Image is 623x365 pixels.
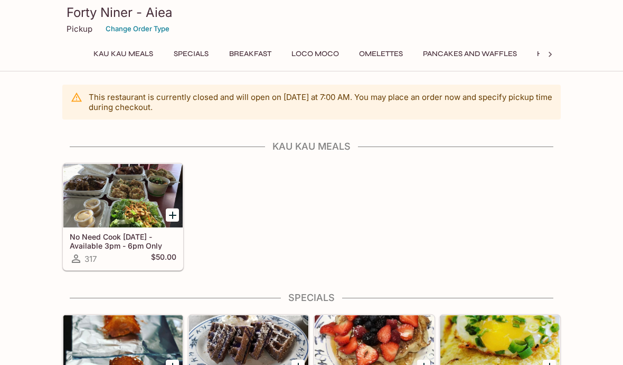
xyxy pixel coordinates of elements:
[151,252,176,265] h5: $50.00
[63,164,183,227] div: No Need Cook Today - Available 3pm - 6pm Only
[353,47,409,61] button: Omelettes
[223,47,277,61] button: Breakfast
[67,4,556,21] h3: Forty Niner - Aiea
[167,47,215,61] button: Specials
[417,47,523,61] button: Pancakes and Waffles
[62,141,561,152] h4: Kau Kau Meals
[101,21,174,37] button: Change Order Type
[84,254,97,264] span: 317
[89,92,552,112] p: This restaurant is currently closed and will open on [DATE] at 7:00 AM . You may place an order n...
[286,47,345,61] button: Loco Moco
[88,47,159,61] button: Kau Kau Meals
[67,24,92,34] p: Pickup
[166,208,179,222] button: Add No Need Cook Today - Available 3pm - 6pm Only
[62,292,561,304] h4: Specials
[70,232,176,250] h5: No Need Cook [DATE] - Available 3pm - 6pm Only
[63,163,183,270] a: No Need Cook [DATE] - Available 3pm - 6pm Only317$50.00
